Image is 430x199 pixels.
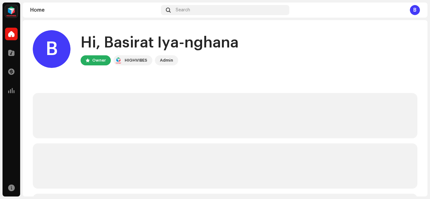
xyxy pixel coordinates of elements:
[160,57,173,64] div: Admin
[92,57,106,64] div: Owner
[410,5,420,15] div: B
[115,57,122,64] img: feab3aad-9b62-475c-8caf-26f15a9573ee
[5,5,18,18] img: feab3aad-9b62-475c-8caf-26f15a9573ee
[81,33,239,53] div: Hi, Basirat Iya-nghana
[176,8,190,13] span: Search
[125,57,147,64] div: HIGHVIBES
[33,30,71,68] div: B
[30,8,158,13] div: Home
